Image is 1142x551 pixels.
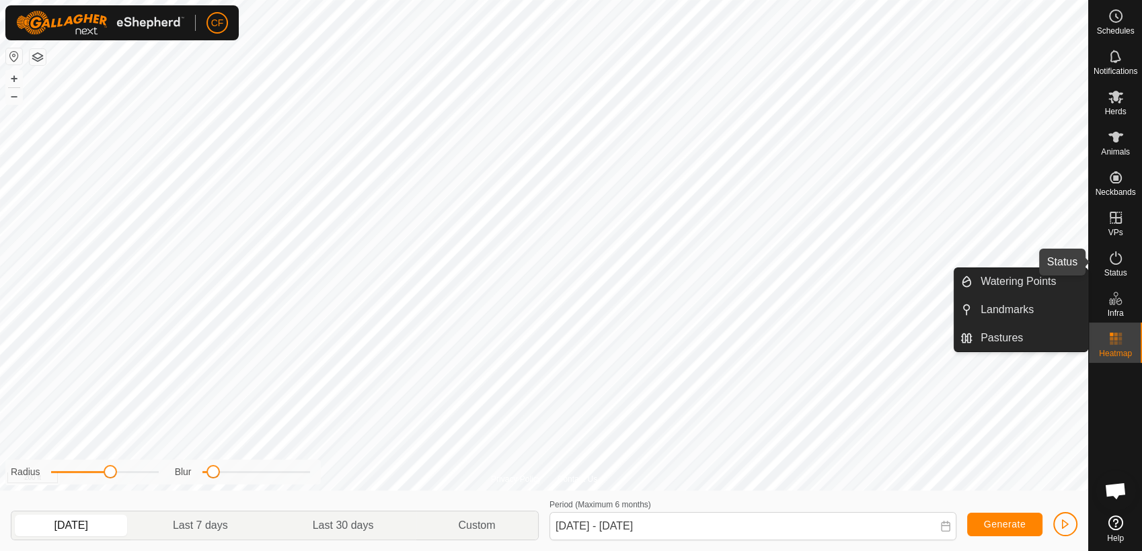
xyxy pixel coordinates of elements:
div: Open chat [1096,470,1136,511]
span: CF [211,16,224,30]
label: Period (Maximum 6 months) [549,500,651,509]
li: Watering Points [954,268,1088,295]
a: Watering Points [973,268,1088,295]
li: Landmarks [954,296,1088,323]
button: + [6,71,22,87]
span: Landmarks [981,302,1034,318]
span: Last 7 days [173,517,228,534]
span: Watering Points [981,273,1056,290]
span: Infra [1107,309,1123,317]
span: VPs [1108,228,1122,237]
span: Heatmap [1099,349,1132,357]
span: Schedules [1096,27,1134,35]
a: Privacy Policy [491,473,541,485]
span: Status [1104,269,1127,277]
span: Pastures [981,330,1023,346]
span: Custom [458,517,495,534]
a: Help [1089,510,1142,548]
span: Neckbands [1095,188,1135,196]
span: Help [1107,534,1124,542]
button: Reset Map [6,48,22,65]
span: Generate [984,519,1026,529]
a: Contact Us [558,473,597,485]
span: Last 30 days [313,517,374,534]
li: Pastures [954,325,1088,351]
img: Gallagher Logo [16,11,184,35]
span: Herds [1104,108,1126,116]
span: Animals [1101,148,1130,156]
button: Map Layers [30,49,46,65]
label: Blur [175,465,192,479]
span: Notifications [1094,67,1137,75]
a: Pastures [973,325,1088,351]
button: Generate [967,513,1042,536]
label: Radius [11,465,40,479]
span: [DATE] [54,517,87,534]
a: Landmarks [973,296,1088,323]
button: – [6,88,22,104]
